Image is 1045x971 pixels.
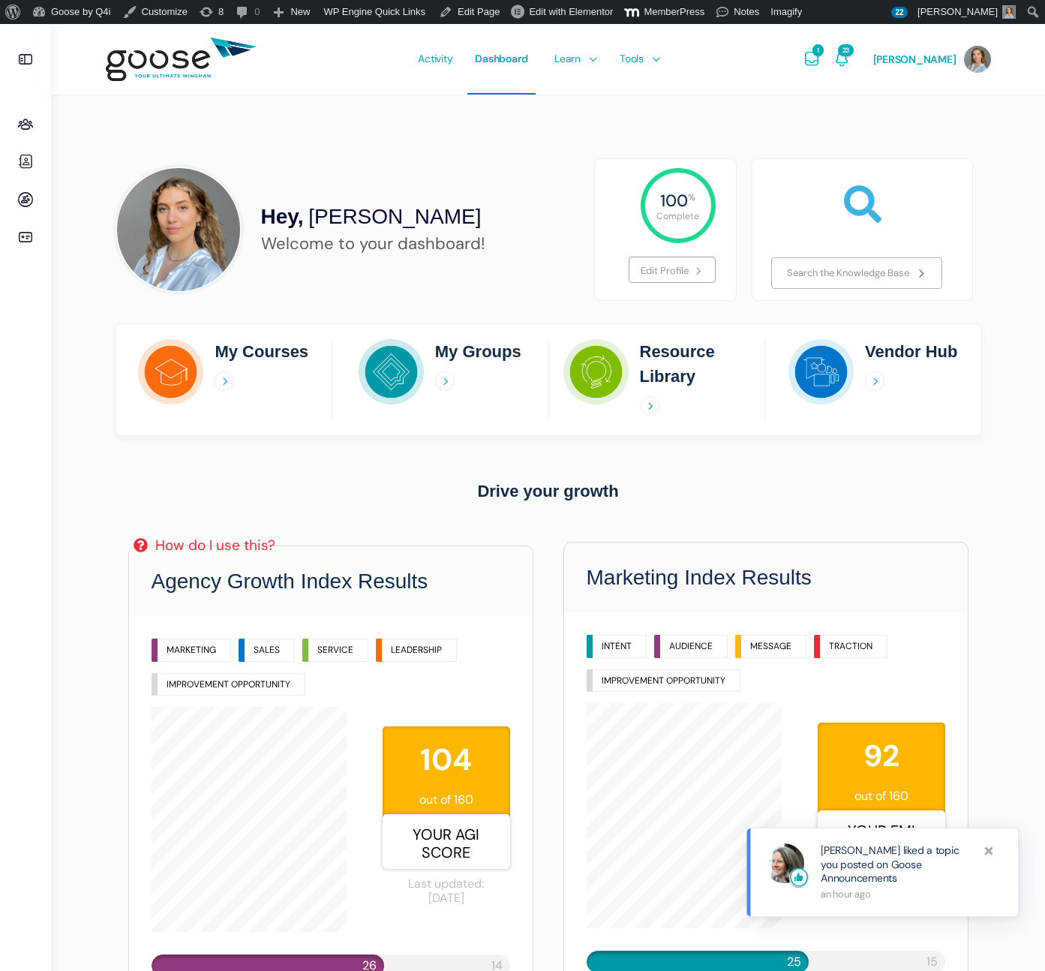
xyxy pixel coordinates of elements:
[167,679,290,690] p: IMPROVEMENT OPPORTUNITY
[812,44,823,56] span: 1
[833,24,851,95] a: Notifications
[261,205,304,228] span: Hey,
[764,339,981,420] a: Vendor Hub Vendor Hub
[475,23,528,94] span: Dashboard
[554,23,581,94] span: Learn
[640,339,750,389] h2: Resource Library
[155,535,275,555] div: How do I use this?
[529,6,613,17] span: Edit with Elementor
[838,44,854,56] span: 23
[467,24,536,95] a: Dashboard
[394,741,499,777] strong: 104
[332,339,548,420] a: My Groups My Groups
[383,814,510,869] span: Your AGI Score
[620,23,644,94] span: Tools
[803,24,821,95] a: Messages
[821,887,973,901] span: an hour ago
[970,899,1045,971] iframe: Chat Widget
[873,53,956,66] span: [PERSON_NAME]
[771,257,942,289] a: Search the Knowledge Base
[391,645,442,655] p: LEADERSHIP
[317,645,353,655] p: SERVICE
[138,339,203,404] img: My Courses
[865,339,957,364] h2: Vendor Hub
[359,339,424,404] img: My Groups
[547,24,601,95] a: Learn
[891,7,907,18] span: 22
[215,339,308,364] h2: My Courses
[418,23,452,94] span: Activity
[788,339,854,404] img: Vendor Hub
[167,645,216,655] p: MARKETING
[818,810,945,865] span: Your EMI Score
[829,641,872,651] p: TRACTION
[114,546,548,617] h3: Agency Growth Index Results
[128,525,132,543] img: Email Icons – white
[821,843,973,885] a: [PERSON_NAME] liked a topic you posted on Goose Announcements
[410,24,460,95] a: Activity
[548,339,765,420] a: Resource Library Resource Library
[261,231,485,256] div: Welcome to your dashboard!
[435,339,521,364] h2: My Groups
[629,257,716,283] a: Edit Profile
[383,876,510,905] span: Last updated: [DATE]
[787,266,909,281] span: Search the Knowledge Base
[115,481,982,503] h3: Drive your growth
[563,339,629,404] img: Resource Library
[116,339,332,420] a: My Courses My Courses
[394,741,499,807] span: out of 160
[764,843,804,883] img: Profile Photo
[750,641,791,651] p: MESSAGE
[669,641,713,651] p: AUDIENCE
[602,641,632,651] p: INTENT
[602,675,725,686] p: IMPROVEMENT OPPORTUNITY
[829,738,934,803] span: out of 160
[873,24,991,95] a: [PERSON_NAME]
[612,24,664,95] a: Tools
[549,543,983,613] h3: Marketing Index Results
[308,205,481,228] span: [PERSON_NAME]
[254,645,280,655] p: SALES
[829,738,934,774] strong: 92
[128,535,281,555] a: How do I use this?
